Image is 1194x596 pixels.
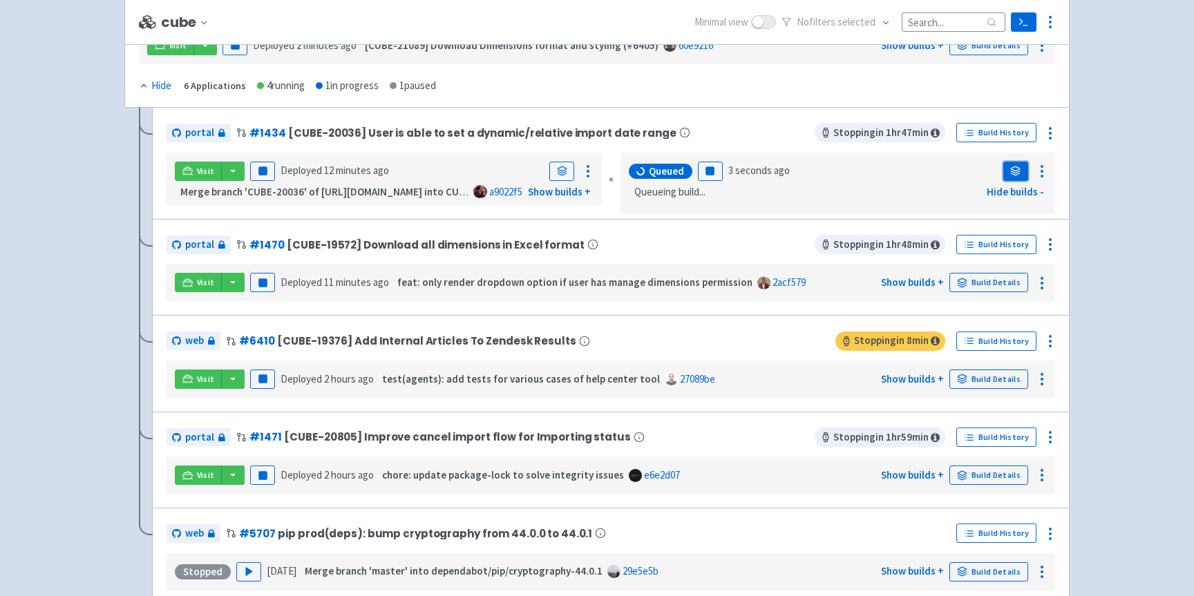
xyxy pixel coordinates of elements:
[281,372,374,385] span: Deployed
[365,39,658,52] strong: [CUBE-21089] Download Dimensions format and styling (#6405)
[644,468,680,481] a: e6e2d07
[881,372,944,385] a: Show builds +
[956,123,1036,142] a: Build History
[528,185,591,198] a: Show builds +
[698,162,723,181] button: Pause
[390,78,436,94] div: 1 paused
[236,562,261,581] button: Play
[197,166,215,177] span: Visit
[694,15,748,30] span: Minimal view
[169,40,187,51] span: Visit
[949,465,1028,485] a: Build Details
[956,235,1036,254] a: Build History
[281,276,389,289] span: Deployed
[180,185,502,198] strong: Merge branch 'CUBE-20036' of [URL][DOMAIN_NAME] into CUBE-20036
[175,465,222,485] a: Visit
[382,468,624,481] strong: chore: update package-lock to solve integrity issues
[249,430,281,444] a: #1471
[239,334,274,348] a: #6410
[267,564,296,577] time: [DATE]
[316,78,379,94] div: 1 in progress
[956,523,1036,543] a: Build History
[489,185,522,198] a: a9022f5
[634,184,705,200] span: Queueing build...
[250,465,275,485] button: Pause
[167,331,220,350] a: web
[249,238,284,252] a: #1470
[257,78,305,94] div: 4 running
[167,235,231,254] a: portal
[175,162,222,181] a: Visit
[250,369,275,389] button: Pause
[881,276,944,289] a: Show builds +
[167,124,231,142] a: portal
[197,470,215,481] span: Visit
[815,123,945,142] span: Stopping in 1 hr 47 min
[185,125,214,141] span: portal
[949,273,1028,292] a: Build Details
[956,427,1036,447] a: Build History
[881,564,944,577] a: Show builds +
[281,164,389,177] span: Deployed
[167,524,220,543] a: web
[175,369,222,389] a: Visit
[139,78,171,94] div: Hide
[296,39,357,52] time: 2 minutes ago
[250,162,275,181] button: Pause
[284,431,630,443] span: [CUBE-20805] Improve cancel import flow for Importing status
[147,36,194,55] a: Visit
[397,276,752,289] strong: feat: only render dropdown option if user has manage dimensions permission
[185,333,204,349] span: web
[881,468,944,481] a: Show builds +
[623,564,658,577] a: 29e5e5b
[185,526,204,541] span: web
[239,526,275,541] a: #5707
[881,39,944,52] a: Show builds +
[281,468,374,481] span: Deployed
[278,528,592,539] span: pip prod(deps): bump cryptography from 44.0.0 to 44.0.1
[797,15,875,30] span: No filter s
[197,277,215,288] span: Visit
[305,564,603,577] strong: Merge branch 'master' into dependabot/pip/cryptography-44.0.1
[902,12,1005,31] input: Search...
[288,127,676,139] span: [CUBE-20036] User is able to set a dynamic/relative import date range
[161,15,214,30] button: cube
[835,331,945,351] span: Stopping in 8 min
[949,36,1028,55] a: Build Details
[949,562,1028,581] a: Build Details
[815,427,945,447] span: Stopping in 1 hr 59 min
[956,331,1036,351] a: Build History
[324,276,389,289] time: 11 minutes ago
[167,428,231,447] a: portal
[175,273,222,292] a: Visit
[287,239,584,251] span: [CUBE-19572] Download all dimensions in Excel format
[249,126,285,140] a: #1434
[949,369,1028,389] a: Build Details
[679,39,713,52] a: 60e9216
[987,185,1044,198] a: Hide builds -
[649,164,684,178] span: Queued
[253,39,357,52] span: Deployed
[680,372,715,385] a: 27089be
[609,153,614,206] div: «
[184,78,246,94] div: 6 Applications
[197,374,215,385] span: Visit
[324,468,374,481] time: 2 hours ago
[837,15,875,28] span: selected
[728,164,790,177] time: 3 seconds ago
[185,430,214,445] span: portal
[815,235,945,254] span: Stopping in 1 hr 48 min
[382,372,660,385] strong: test(agents): add tests for various cases of help center tool
[324,164,389,177] time: 12 minutes ago
[1011,12,1036,32] a: Terminal
[222,36,247,55] button: Pause
[277,335,576,347] span: [CUBE-19376] Add Internal Articles To Zendesk Results
[139,78,173,94] button: Hide
[773,276,806,289] a: 2acf579
[324,372,374,385] time: 2 hours ago
[175,564,231,579] div: Stopped
[250,273,275,292] button: Pause
[185,237,214,253] span: portal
